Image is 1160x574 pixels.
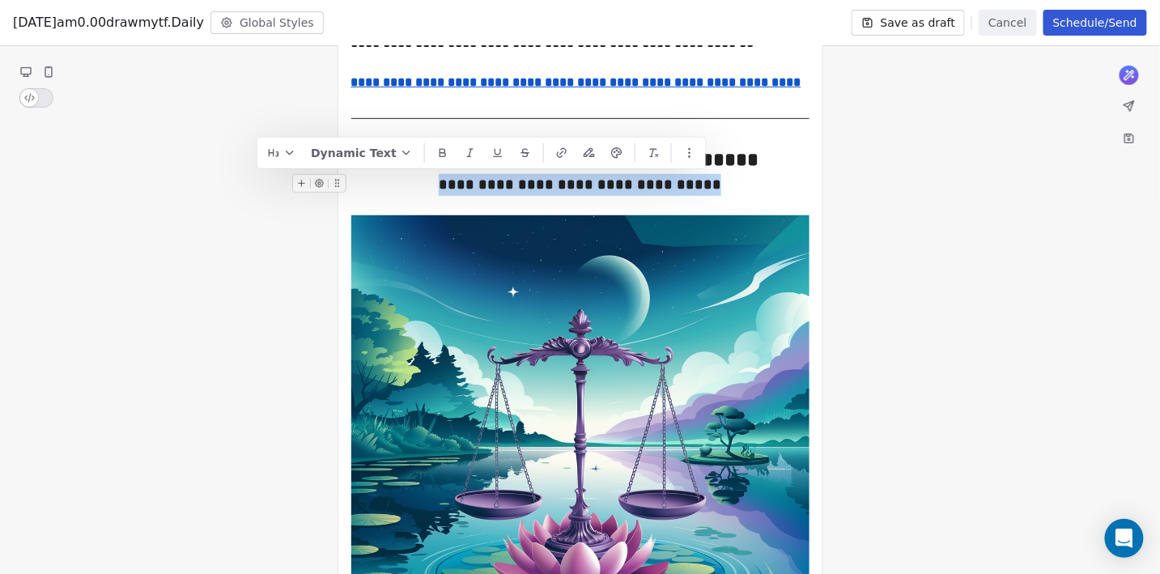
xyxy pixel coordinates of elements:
button: Schedule/Send [1043,10,1147,36]
button: Global Styles [210,11,324,34]
button: Cancel [979,10,1036,36]
button: Save as draft [852,10,966,36]
div: Open Intercom Messenger [1105,519,1144,558]
span: [DATE]am0.00drawmytf.Daily [13,13,204,32]
button: Dynamic Text [304,141,419,165]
